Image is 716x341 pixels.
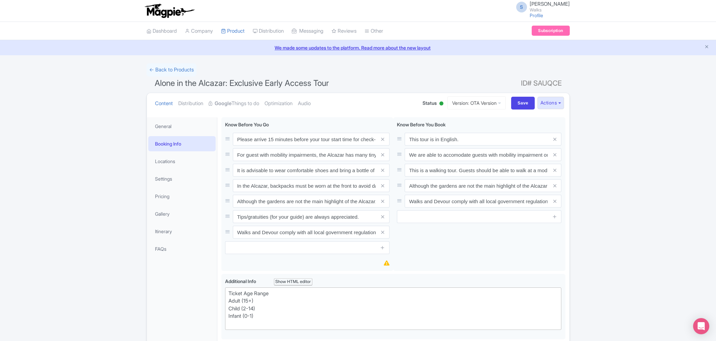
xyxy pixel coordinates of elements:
[397,122,446,127] span: Know Before You Book
[264,93,292,114] a: Optimization
[147,22,177,40] a: Dashboard
[225,278,256,284] span: Additional Info
[530,8,570,12] small: Walks
[228,290,558,328] div: Ticket Age Range Adult (15+) Child (2-14) Infant (0-1)
[148,136,216,151] a: Booking Info
[365,22,383,40] a: Other
[4,44,712,51] a: We made some updates to the platform. Read more about the new layout
[438,99,445,109] div: Active
[148,206,216,221] a: Gallery
[704,43,709,51] button: Close announcement
[292,22,323,40] a: Messaging
[516,2,527,12] span: S
[511,97,535,110] input: Save
[148,189,216,204] a: Pricing
[148,241,216,256] a: FAQs
[148,171,216,186] a: Settings
[178,93,203,114] a: Distribution
[423,99,437,106] span: Status
[693,318,709,334] div: Open Intercom Messenger
[225,122,269,127] span: Know Before You Go
[147,63,196,76] a: ← Back to Products
[155,93,173,114] a: Content
[148,119,216,134] a: General
[447,96,506,110] a: Version: OTA Version
[253,22,284,40] a: Distribution
[185,22,213,40] a: Company
[155,78,329,88] span: Alone in the Alcazar: Exclusive Early Access Tour
[148,154,216,169] a: Locations
[332,22,356,40] a: Reviews
[215,100,231,107] strong: Google
[221,22,245,40] a: Product
[209,93,259,114] a: GoogleThings to do
[298,93,311,114] a: Audio
[274,278,313,285] div: Show HTML editor
[530,12,543,18] a: Profile
[512,1,570,12] a: S [PERSON_NAME] Walks
[148,224,216,239] a: Itinerary
[532,26,569,36] a: Subscription
[521,76,562,90] span: ID# SAUQCE
[143,3,195,18] img: logo-ab69f6fb50320c5b225c76a69d11143b.png
[530,1,570,7] span: [PERSON_NAME]
[537,97,564,109] button: Actions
